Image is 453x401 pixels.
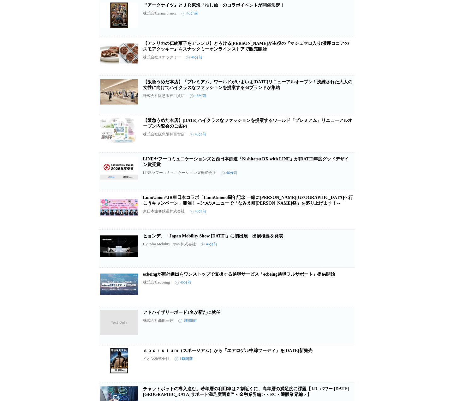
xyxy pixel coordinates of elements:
[175,280,191,285] time: 46分前
[190,209,206,214] time: 46分前
[143,11,176,16] p: 株式会社arma bianca
[100,3,138,28] img: 『アークナイツ』とＪＲ東海「推し旅」のコラボイベントが開催決定！
[143,80,352,90] a: 【阪急うめだ本店】「プレミアム」ワールドがいよいよ[DATE]リニューアルオープン！洗練された大人の女性に向けてハイクラスなファッションを提案する34ブランドが集結
[100,233,138,259] img: ヒョンデ、「Japan Mobility Show 2025」に初出展 出展概要を発表
[143,242,196,247] p: Hyundai Mobility Japan 株式会社
[201,242,217,247] time: 46分前
[143,3,284,8] a: 『アークナイツ』とＪＲ東海「推し旅」のコラボイベントが開催決定！
[100,79,138,105] img: 【阪急うめだ本店】「プレミアム」ワールドがいよいよ10月29日(水)リニューアルオープン！洗練された大人の女性に向けてハイクラスなファッションを提案する34ブランドが集結
[221,170,237,176] time: 46分前
[143,356,170,362] p: イオン株式会社
[100,348,138,373] img: ｓｐｏｒｓｉｕｍ（スポージアム）から「エアロゲル中綿フーディ」を１０月１６日（木）新発売
[143,93,185,99] p: 株式会社阪急阪神百貨店
[143,386,349,397] a: チャットボットの導入進む。若年層の利用率は２割近くに、高年層の満足度に課題【J.D. パワー [DATE][GEOGRAPHIC_DATA]サポート満足度調査℠＜金融業界編＞＜EC・通販業界編＞】
[143,195,353,206] a: LumiUnion×JR東日本コラボ「LumiUnion6周年記念 一緒に[PERSON_NAME][GEOGRAPHIC_DATA]へ行こうキャンペーン」開催！～3つのメニューで「なみえ町[P...
[100,195,138,220] img: LumiUnion×JR東日本コラボ「LumiUnion6周年記念 一緒に浪江町へ行こうキャンペーン」開催！～3つのメニューで「なみえ町十日市祭」を盛り上げます！～
[143,209,185,214] p: 東日本旅客鉄道株式会社
[143,310,220,315] a: アドバイザリーボード1名が新たに就任
[143,170,216,176] p: LINEヤフーコミュニケーションズ株式会社
[143,41,349,51] a: 【アメリカの伝統菓子をアレンジ】とろける[PERSON_NAME]が主役の『マシュマロ入り!濃厚ココアのスモアクッキー』をスナックミーオンラインストアで販売開始
[100,272,138,297] img: ecbeingが海外進出をワンストップで支援する越境サービス「ecbeing越境フルサポート」提供開始
[143,132,185,137] p: 株式会社阪急阪神百貨店
[100,118,138,143] img: 【阪急うめだ本店】10月29日(水)ハイクラスなファッションを提案するワールド「プレミアム」リニューアルオープン内覧会のご案内
[143,234,283,238] a: ヒョンデ、「Japan Mobility Show [DATE]」に初出展 出展概要を発表
[143,280,170,285] p: 株式会社ecbeing
[100,156,138,182] img: LINEヤフーコミュニケーションズと西日本鉄道「Nishitetsu DX with LINE」が2025年度グッドデザイン賞受賞
[182,11,198,16] time: 46分前
[190,132,206,137] time: 46分前
[100,310,138,335] img: アドバイザリーボード1名が新たに就任
[143,157,349,167] a: LINEヤフーコミュニケーションズと西日本鉄道「Nishitetsu DX with LINE」が[DATE]年度グッドデザイン賞受賞
[143,348,313,353] a: ｓｐｏｒｓｉｕｍ（スポージアム）から「エアロゲル中綿フーディ」を[DATE]新発売
[143,272,335,277] a: ecbeingが海外進出をワンストップで支援する越境サービス「ecbeing越境フルサポート」提供開始
[190,93,206,99] time: 46分前
[186,55,202,60] time: 46分前
[178,318,197,323] time: 1時間前
[143,118,352,129] a: 【阪急うめだ本店】[DATE]ハイクラスなファッションを提案するワールド「プレミアム」リニューアルオープン内覧会のご案内
[143,55,181,60] p: 株式会社スナックミー
[143,318,173,323] p: 株式会社商船三井
[100,41,138,66] img: 【アメリカの伝統菓子をアレンジ】とろけるマシュマロが主役の『マシュマロ入り!濃厚ココアのスモアクッキー』をスナックミーオンラインストアで販売開始
[175,356,193,362] time: 1時間前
